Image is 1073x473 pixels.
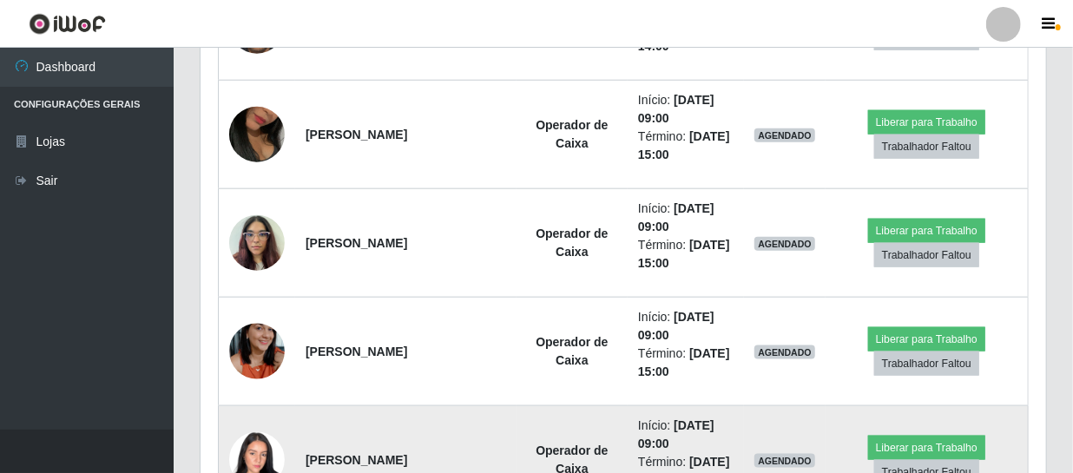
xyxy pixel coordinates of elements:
time: [DATE] 09:00 [638,93,714,125]
button: Liberar para Trabalho [868,327,985,351]
li: Início: [638,417,734,453]
strong: Operador de Caixa [536,335,608,367]
img: 1704159862807.jpeg [229,302,285,401]
time: [DATE] 09:00 [638,418,714,450]
time: [DATE] 09:00 [638,310,714,342]
li: Término: [638,128,734,164]
strong: [PERSON_NAME] [306,236,407,250]
button: Liberar para Trabalho [868,436,985,460]
strong: Operador de Caixa [536,227,608,259]
span: AGENDADO [754,237,815,251]
strong: [PERSON_NAME] [306,345,407,358]
strong: Operador de Caixa [536,118,608,150]
span: AGENDADO [754,345,815,359]
img: 1698238099994.jpeg [229,85,285,184]
span: AGENDADO [754,128,815,142]
strong: [PERSON_NAME] [306,128,407,141]
button: Trabalhador Faltou [874,243,979,267]
span: AGENDADO [754,454,815,468]
li: Início: [638,308,734,345]
li: Término: [638,236,734,273]
button: Liberar para Trabalho [868,110,985,135]
button: Trabalhador Faltou [874,351,979,376]
strong: [PERSON_NAME] [306,453,407,467]
time: [DATE] 09:00 [638,201,714,233]
img: CoreUI Logo [29,13,106,35]
li: Início: [638,200,734,236]
button: Trabalhador Faltou [874,135,979,159]
li: Início: [638,91,734,128]
li: Término: [638,345,734,381]
button: Liberar para Trabalho [868,219,985,243]
img: 1743385442240.jpeg [229,206,285,279]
